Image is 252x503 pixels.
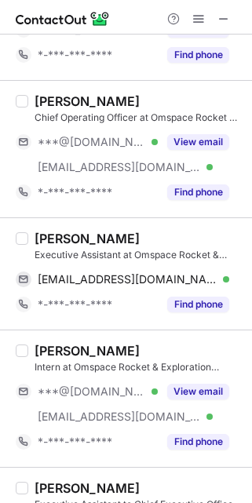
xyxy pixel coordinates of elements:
span: [EMAIL_ADDRESS][DOMAIN_NAME] [38,410,201,424]
div: [PERSON_NAME] [35,231,140,246]
span: ***@[DOMAIN_NAME] [38,385,146,399]
span: [EMAIL_ADDRESS][DOMAIN_NAME] [38,272,217,286]
button: Reveal Button [167,184,229,200]
span: [EMAIL_ADDRESS][DOMAIN_NAME] [38,160,201,174]
div: Intern at Omspace Rocket & Exploration Private Limited [35,360,243,374]
button: Reveal Button [167,384,229,399]
button: Reveal Button [167,134,229,150]
span: ***@[DOMAIN_NAME] [38,135,146,149]
div: [PERSON_NAME] [35,93,140,109]
div: [PERSON_NAME] [35,343,140,359]
button: Reveal Button [167,434,229,450]
div: [PERSON_NAME] [35,480,140,496]
div: Executive Assistant at Omspace Rocket & Exploration Private Limited [35,248,243,262]
button: Reveal Button [167,47,229,63]
div: Chief Operating Officer at Omspace Rocket & Exploration Private Limited [35,111,243,125]
button: Reveal Button [167,297,229,312]
img: ContactOut v5.3.10 [16,9,110,28]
